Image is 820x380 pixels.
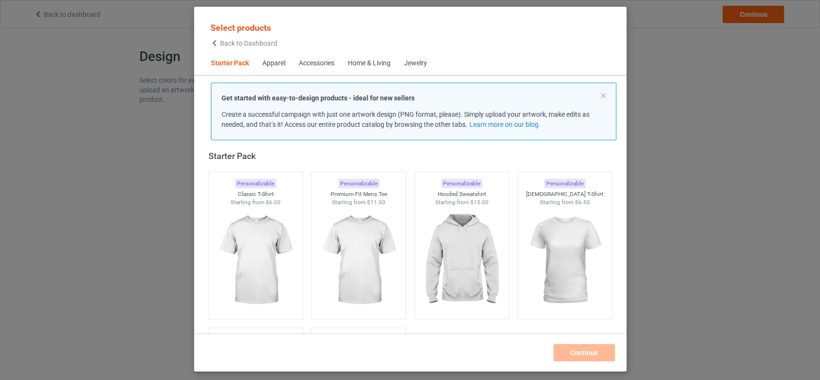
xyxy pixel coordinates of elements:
[212,207,298,314] img: regular.jpg
[338,179,379,189] div: Personalizable
[418,207,504,314] img: regular.jpg
[518,190,612,198] div: [DEMOGRAPHIC_DATA] T-Shirt
[367,199,385,206] span: $11.50
[208,198,302,207] div: Starting from
[208,150,616,161] div: Starter Pack
[441,179,482,189] div: Personalizable
[404,59,427,68] div: Jewelry
[299,59,334,68] div: Accessories
[575,199,589,206] span: $6.50
[522,207,608,314] img: regular.jpg
[220,39,277,47] span: Back to Dashboard
[262,59,285,68] div: Apparel
[235,179,276,189] div: Personalizable
[204,52,256,75] span: Starter Pack
[210,23,271,33] span: Select products
[312,190,405,198] div: Premium Fit Mens Tee
[470,199,488,206] span: $15.00
[221,94,415,102] strong: Get started with easy-to-design products - ideal for new sellers
[469,121,540,128] a: Learn more on our blog.
[518,198,612,207] div: Starting from
[415,190,508,198] div: Hooded Sweatshirt
[208,190,302,198] div: Classic T-Shirt
[316,207,402,314] img: regular.jpg
[544,179,585,189] div: Personalizable
[348,59,391,68] div: Home & Living
[266,199,281,206] span: $6.00
[312,198,405,207] div: Starting from
[221,110,589,128] span: Create a successful campaign with just one artwork design (PNG format, please). Simply upload you...
[415,198,508,207] div: Starting from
